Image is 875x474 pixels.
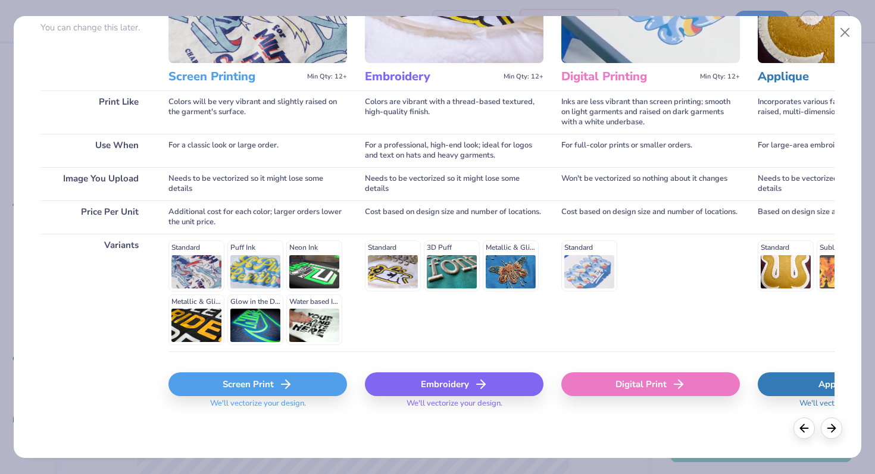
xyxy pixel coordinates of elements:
div: Print Like [40,90,151,134]
span: We'll vectorize your design. [402,398,507,416]
div: Needs to be vectorized so it might lose some details [168,167,347,200]
h3: Digital Printing [561,69,695,84]
div: Won't be vectorized so nothing about it changes [561,167,740,200]
h3: Embroidery [365,69,499,84]
div: Screen Print [168,372,347,396]
div: Cost based on design size and number of locations. [365,200,543,234]
div: Embroidery [365,372,543,396]
div: Use When [40,134,151,167]
div: Needs to be vectorized so it might lose some details [365,167,543,200]
div: Digital Print [561,372,740,396]
p: You can change this later. [40,23,151,33]
span: Min Qty: 12+ [504,73,543,81]
div: Variants [40,234,151,351]
div: For a professional, high-end look; ideal for logos and text on hats and heavy garments. [365,134,543,167]
button: Close [834,21,857,44]
div: Cost based on design size and number of locations. [561,200,740,234]
h3: Screen Printing [168,69,302,84]
div: Inks are less vibrant than screen printing; smooth on light garments and raised on dark garments ... [561,90,740,134]
div: For full-color prints or smaller orders. [561,134,740,167]
span: Min Qty: 12+ [307,73,347,81]
div: Colors are vibrant with a thread-based textured, high-quality finish. [365,90,543,134]
div: Price Per Unit [40,200,151,234]
span: Min Qty: 12+ [700,73,740,81]
div: Additional cost for each color; larger orders lower the unit price. [168,200,347,234]
span: We'll vectorize your design. [205,398,311,416]
div: For a classic look or large order. [168,134,347,167]
div: Image You Upload [40,167,151,200]
div: Colors will be very vibrant and slightly raised on the garment's surface. [168,90,347,134]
